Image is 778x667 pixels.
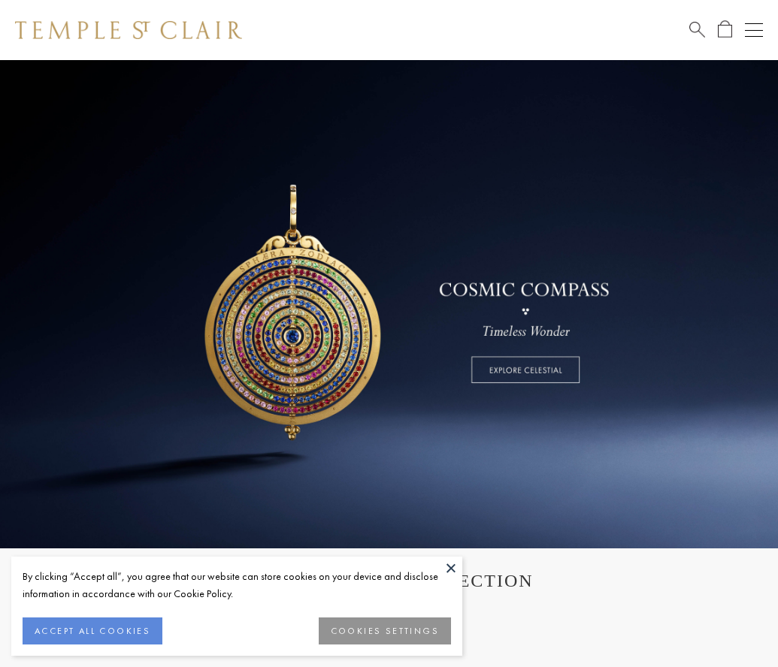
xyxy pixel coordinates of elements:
a: Open Shopping Bag [718,20,732,39]
a: Search [689,20,705,39]
button: COOKIES SETTINGS [319,617,451,644]
div: By clicking “Accept all”, you agree that our website can store cookies on your device and disclos... [23,568,451,602]
button: ACCEPT ALL COOKIES [23,617,162,644]
img: Temple St. Clair [15,21,242,39]
button: Open navigation [745,21,763,39]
